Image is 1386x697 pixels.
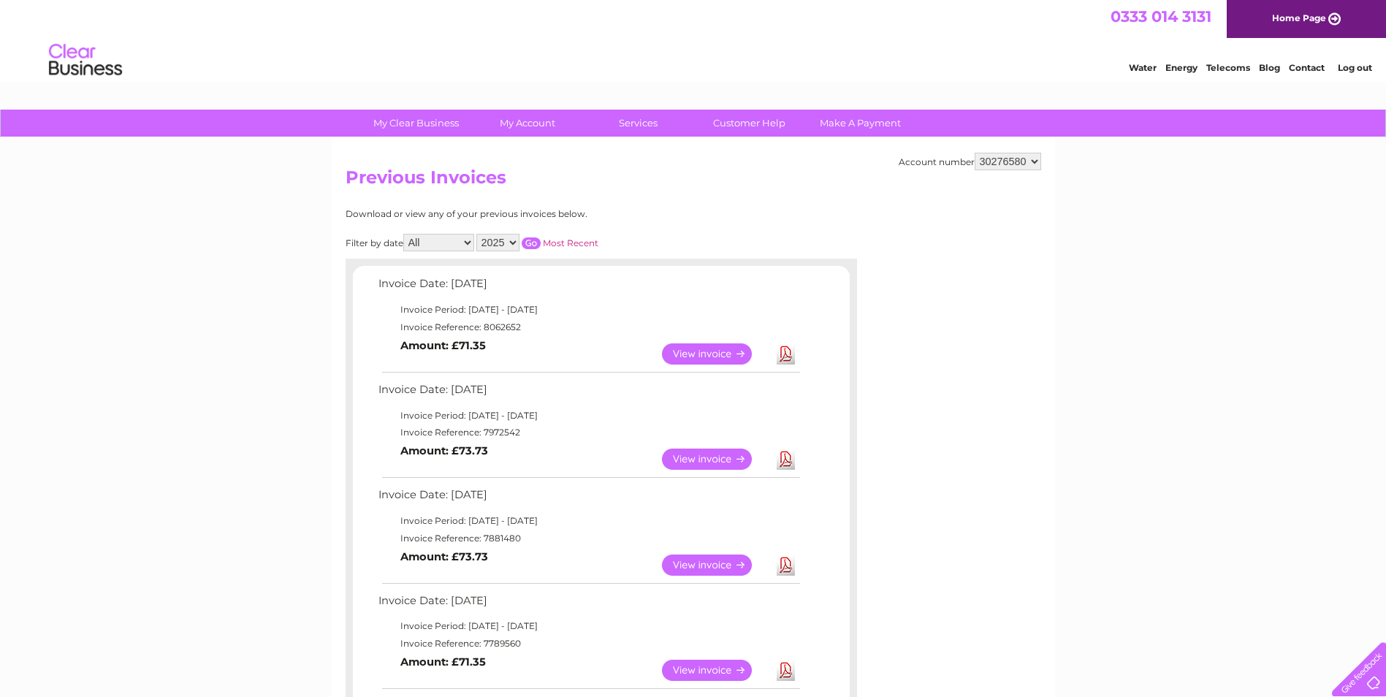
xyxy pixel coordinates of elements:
[400,655,486,669] b: Amount: £71.35
[777,449,795,470] a: Download
[800,110,921,137] a: Make A Payment
[356,110,476,137] a: My Clear Business
[777,660,795,681] a: Download
[375,407,802,424] td: Invoice Period: [DATE] - [DATE]
[375,530,802,547] td: Invoice Reference: 7881480
[375,635,802,652] td: Invoice Reference: 7789560
[400,444,488,457] b: Amount: £73.73
[1259,62,1280,73] a: Blog
[349,8,1039,71] div: Clear Business is a trading name of Verastar Limited (registered in [GEOGRAPHIC_DATA] No. 3667643...
[375,301,802,319] td: Invoice Period: [DATE] - [DATE]
[400,550,488,563] b: Amount: £73.73
[543,237,598,248] a: Most Recent
[375,319,802,336] td: Invoice Reference: 8062652
[1289,62,1325,73] a: Contact
[346,234,729,251] div: Filter by date
[1165,62,1197,73] a: Energy
[346,209,729,219] div: Download or view any of your previous invoices below.
[662,343,769,365] a: View
[777,343,795,365] a: Download
[1338,62,1372,73] a: Log out
[375,274,802,301] td: Invoice Date: [DATE]
[375,485,802,512] td: Invoice Date: [DATE]
[346,167,1041,195] h2: Previous Invoices
[689,110,810,137] a: Customer Help
[662,660,769,681] a: View
[48,38,123,83] img: logo.png
[375,424,802,441] td: Invoice Reference: 7972542
[1206,62,1250,73] a: Telecoms
[1129,62,1157,73] a: Water
[578,110,698,137] a: Services
[375,512,802,530] td: Invoice Period: [DATE] - [DATE]
[1111,7,1211,26] a: 0333 014 3131
[400,339,486,352] b: Amount: £71.35
[467,110,587,137] a: My Account
[375,380,802,407] td: Invoice Date: [DATE]
[777,555,795,576] a: Download
[375,617,802,635] td: Invoice Period: [DATE] - [DATE]
[375,591,802,618] td: Invoice Date: [DATE]
[662,555,769,576] a: View
[662,449,769,470] a: View
[899,153,1041,170] div: Account number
